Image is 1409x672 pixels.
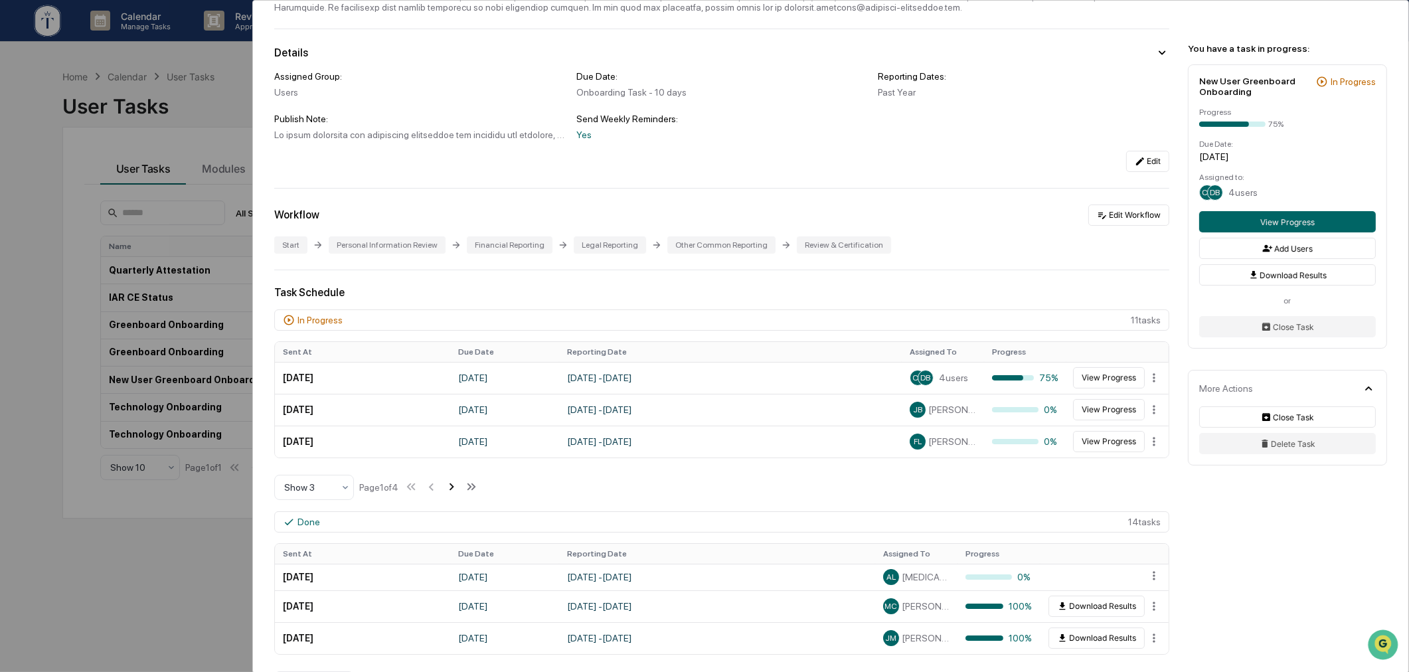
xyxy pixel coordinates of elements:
div: 🖐️ [13,237,24,248]
button: Close Task [1199,406,1376,428]
span: [DATE] [118,181,145,191]
div: 14 task s [274,511,1169,533]
span: JM [886,633,897,643]
span: 4 users [1228,187,1258,198]
button: View Progress [1073,367,1145,388]
button: View Progress [1073,431,1145,452]
td: [DATE] - [DATE] [559,394,902,426]
img: 1746055101610-c473b297-6a78-478c-a979-82029cc54cd1 [13,102,37,126]
div: Due Date: [576,71,868,82]
th: Sent At [275,544,450,564]
button: View Progress [1073,399,1145,420]
td: [DATE] - [DATE] [559,564,875,590]
p: How can we help? [13,28,242,49]
td: [DATE] [275,362,450,394]
span: CE [1202,188,1212,197]
th: Assigned To [902,342,984,362]
td: [DATE] - [DATE] [559,426,902,458]
button: Download Results [1048,628,1145,649]
div: Task Schedule [274,286,1169,299]
div: New User Greenboard Onboarding [1199,76,1311,97]
span: [PERSON_NAME] [928,436,976,447]
div: More Actions [1199,383,1253,394]
span: [PERSON_NAME] [902,633,950,643]
span: DB [921,373,931,382]
td: [DATE] - [DATE] [559,362,902,394]
div: We're available if you need us! [45,115,168,126]
span: MC [885,602,898,611]
div: Financial Reporting [467,236,552,254]
td: [DATE] [275,564,450,590]
div: Lo ipsum dolorsita con adipiscing elitseddoe tem incididu utl etdolore, magnaa enima min veni qui... [274,129,566,140]
td: [DATE] [275,590,450,622]
button: Add Users [1199,238,1376,259]
div: Assigned to: [1199,173,1376,182]
span: DB [1210,188,1220,197]
div: 100% [965,633,1032,643]
td: [DATE] [450,564,559,590]
div: Start [274,236,307,254]
span: Attestations [110,236,165,249]
div: 0% [965,572,1032,582]
img: Cameron Burns [13,168,35,189]
div: Past conversations [13,147,89,158]
div: Progress [1199,108,1376,117]
div: Legal Reporting [574,236,646,254]
div: Review & Certification [797,236,891,254]
td: [DATE] [450,426,559,458]
span: CE [912,373,923,382]
button: View Progress [1199,211,1376,232]
td: [DATE] [275,426,450,458]
div: 11 task s [274,309,1169,331]
button: Edit [1126,151,1169,172]
div: Assigned Group: [274,71,566,82]
span: AL [886,572,896,582]
div: Details [274,46,308,59]
th: Reporting Date [559,544,875,564]
td: [DATE] [450,622,559,654]
th: Progress [984,342,1066,362]
div: In Progress [1331,76,1376,87]
td: [DATE] [275,622,450,654]
th: Assigned To [875,544,957,564]
td: [DATE] [450,362,559,394]
button: Close Task [1199,316,1376,337]
div: Page 1 of 4 [359,482,398,493]
div: Personal Information Review [329,236,446,254]
span: 4 users [939,373,968,383]
div: 🗄️ [96,237,107,248]
span: Pylon [132,294,161,303]
td: [DATE] [275,394,450,426]
a: 🔎Data Lookup [8,256,89,280]
th: Due Date [450,544,559,564]
iframe: Open customer support [1367,628,1402,664]
div: In Progress [297,315,343,325]
button: See all [206,145,242,161]
div: Done [297,517,320,527]
td: [DATE] - [DATE] [559,590,875,622]
span: Preclearance [27,236,86,249]
th: Progress [957,544,1040,564]
button: Delete Task [1199,433,1376,454]
div: Workflow [274,209,319,221]
div: 🔎 [13,262,24,273]
td: [DATE] [450,394,559,426]
div: [DATE] [1199,151,1376,162]
button: Download Results [1048,596,1145,617]
span: FL [914,437,922,446]
div: Due Date: [1199,139,1376,149]
a: 🗄️Attestations [91,230,170,254]
div: Publish Note: [274,114,566,124]
span: Data Lookup [27,261,84,274]
span: [PERSON_NAME] [902,601,950,612]
div: Yes [576,129,868,140]
th: Sent At [275,342,450,362]
div: Past Year [878,87,1169,98]
td: [DATE] - [DATE] [559,622,875,654]
div: Other Common Reporting [667,236,776,254]
span: [PERSON_NAME] [PERSON_NAME] [928,404,976,415]
div: Onboarding Task - 10 days [576,87,868,98]
span: [MEDICAL_DATA][PERSON_NAME] [902,572,950,582]
div: Send Weekly Reminders: [576,114,868,124]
